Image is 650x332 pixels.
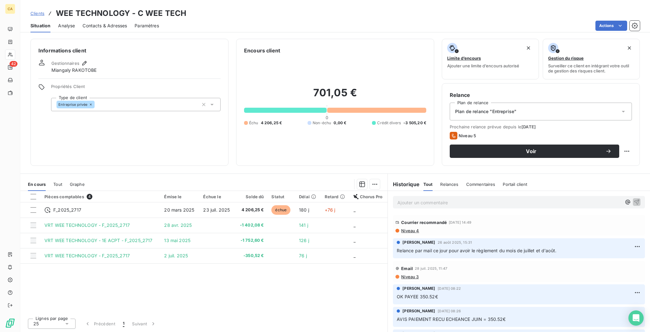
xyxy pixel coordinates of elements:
[249,120,258,126] span: Échu
[403,120,426,126] span: -3 505,20 €
[128,317,160,330] button: Suivant
[628,310,644,326] div: Open Intercom Messenger
[402,286,435,291] span: [PERSON_NAME]
[203,207,230,213] span: 23 juil. 2025
[299,253,307,258] span: 76 j
[397,248,556,253] span: Relance par mail ce jour pour avoir le règlement du mois de juillet et d'août.
[119,317,128,330] button: 1
[450,145,619,158] button: Voir
[239,222,264,228] span: -1 402,08 €
[10,61,17,67] span: 42
[53,207,81,213] span: F_2025_2717
[388,180,420,188] h6: Historique
[548,63,634,73] span: Surveiller ce client en intégrant votre outil de gestion des risques client.
[164,238,190,243] span: 13 mai 2025
[354,222,355,228] span: _
[401,228,419,233] span: Niveau 4
[402,240,435,245] span: [PERSON_NAME]
[299,207,309,213] span: 180 j
[325,194,346,199] div: Retard
[44,194,156,200] div: Pièces comptables
[450,124,632,129] span: Prochaine relance prévue depuis le
[397,294,438,299] span: OK PAYEE 350.52€
[244,47,280,54] h6: Encours client
[548,56,584,61] span: Gestion du risque
[81,317,119,330] button: Précédent
[239,194,264,199] div: Solde dû
[58,103,88,106] span: Entreprise privée
[164,222,192,228] span: 28 avr. 2025
[326,115,328,120] span: 0
[58,23,75,29] span: Analyse
[299,194,317,199] div: Délai
[33,321,39,327] span: 25
[51,84,221,93] span: Propriétés Client
[164,207,194,213] span: 20 mars 2025
[38,47,221,54] h6: Informations client
[401,266,413,271] span: Email
[70,182,85,187] span: Graphe
[164,253,188,258] span: 2 juil. 2025
[261,120,282,126] span: 4 206,25 €
[354,253,355,258] span: _
[401,220,447,225] span: Courrier recommandé
[5,4,15,14] div: CA
[299,222,308,228] span: 141 j
[5,318,15,328] img: Logo LeanPay
[415,267,447,270] span: 28 juil. 2025, 11:47
[44,222,130,228] span: VRT WEE TECHNOLOGY - F_2025_2717
[354,207,355,213] span: _
[438,309,461,313] span: [DATE] 08:26
[438,241,472,244] span: 26 août 2025, 15:31
[203,194,231,199] div: Échue le
[123,321,124,327] span: 1
[83,23,127,29] span: Contacts & Adresses
[402,308,435,314] span: [PERSON_NAME]
[442,39,539,79] button: Limite d’encoursAjouter une limite d’encours autorisé
[401,274,419,279] span: Niveau 3
[53,182,62,187] span: Tout
[447,56,481,61] span: Limite d’encours
[449,220,471,224] span: [DATE] 14:49
[325,207,335,213] span: +76 j
[28,182,46,187] span: En cours
[44,238,152,243] span: VRT WEE TECHNOLOGY - 1E ACPT - F_2025_2717
[423,182,433,187] span: Tout
[455,108,516,115] span: Plan de relance "Entreprise"
[521,124,536,129] span: [DATE]
[440,182,458,187] span: Relances
[354,194,384,199] div: Chorus Pro
[466,182,495,187] span: Commentaires
[334,120,346,126] span: 0,00 €
[239,237,264,244] span: -1 752,60 €
[543,39,640,79] button: Gestion du risqueSurveiller ce client en intégrant votre outil de gestion des risques client.
[30,10,44,17] a: Clients
[51,61,79,66] span: Gestionnaires
[459,133,476,138] span: Niveau 5
[239,253,264,259] span: -350,52 €
[30,11,44,16] span: Clients
[135,23,159,29] span: Paramètres
[244,86,426,105] h2: 701,05 €
[30,23,50,29] span: Situation
[447,63,519,68] span: Ajouter une limite d’encours autorisé
[95,102,100,107] input: Ajouter une valeur
[377,120,401,126] span: Crédit divers
[438,287,461,290] span: [DATE] 08:22
[271,194,291,199] div: Statut
[239,207,264,213] span: 4 206,25 €
[44,253,130,258] span: VRT WEE TECHNOLOGY - F_2025_2717
[87,194,92,200] span: 4
[457,149,605,154] span: Voir
[354,238,355,243] span: _
[503,182,527,187] span: Portail client
[271,205,290,215] span: échue
[51,67,97,73] span: Miangaly RAKOTOBE
[397,316,506,322] span: AVIS PAIEMENT RECU ECHEANCE JUIN = 350.52€
[450,91,632,99] h6: Relance
[313,120,331,126] span: Non-échu
[56,8,186,19] h3: WEE TECHNOLOGY - C WEE TECH
[164,194,196,199] div: Émise le
[299,238,309,243] span: 126 j
[595,21,627,31] button: Actions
